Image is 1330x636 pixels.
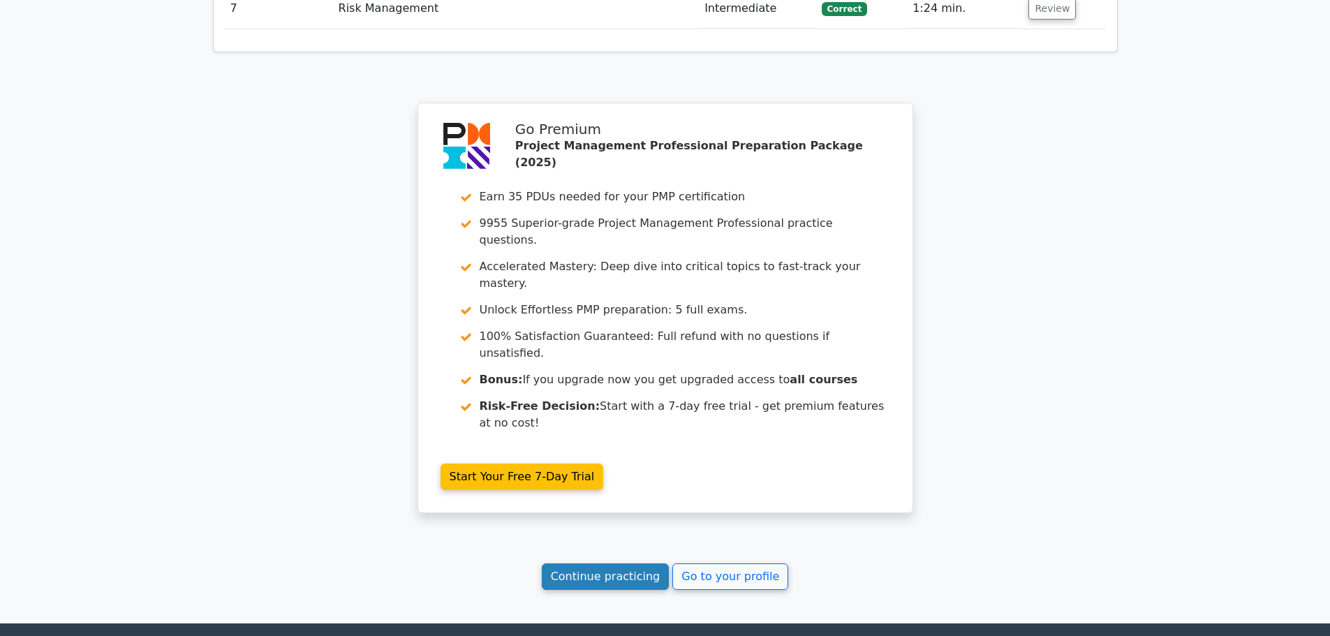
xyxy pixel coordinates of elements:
[672,563,788,590] a: Go to your profile
[542,563,670,590] a: Continue practicing
[822,2,867,16] span: Correct
[441,464,604,490] a: Start Your Free 7-Day Trial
